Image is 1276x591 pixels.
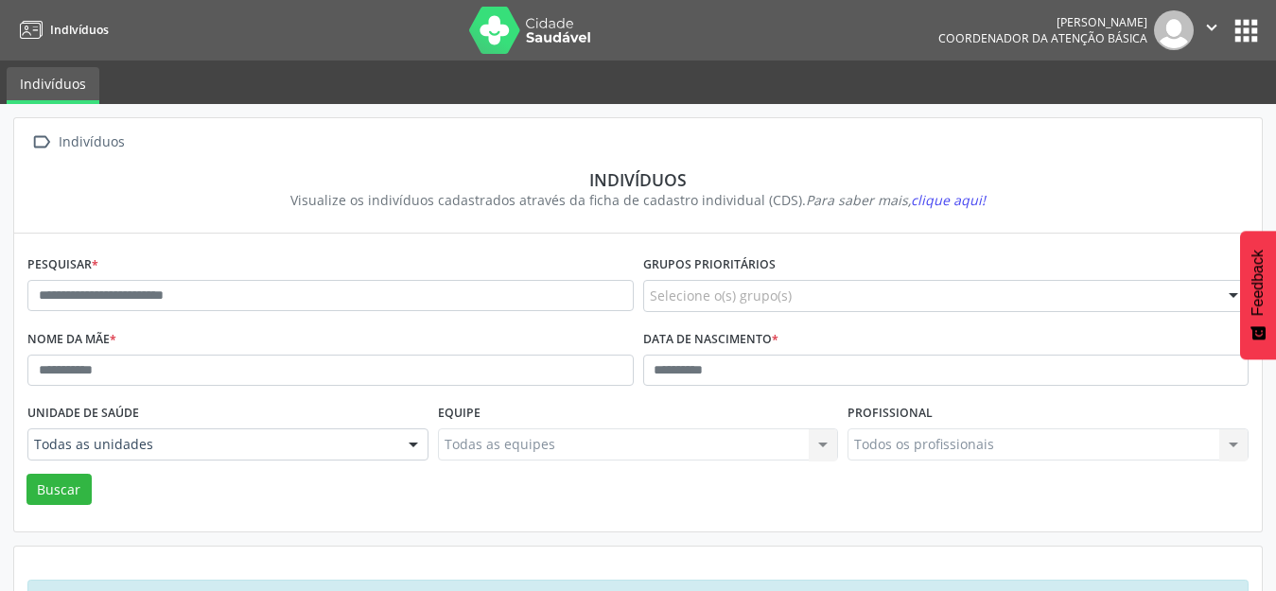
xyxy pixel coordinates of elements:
i:  [1201,17,1222,38]
div: [PERSON_NAME] [938,14,1147,30]
label: Nome da mãe [27,325,116,355]
button: apps [1230,14,1263,47]
a:  Indivíduos [27,129,128,156]
button:  [1194,10,1230,50]
i:  [27,129,55,156]
label: Unidade de saúde [27,399,139,428]
button: Buscar [26,474,92,506]
span: Todas as unidades [34,435,390,454]
span: Feedback [1250,250,1267,316]
button: Feedback - Mostrar pesquisa [1240,231,1276,359]
span: Coordenador da Atenção Básica [938,30,1147,46]
a: Indivíduos [7,67,99,104]
img: img [1154,10,1194,50]
i: Para saber mais, [806,191,986,209]
div: Visualize os indivíduos cadastrados através da ficha de cadastro individual (CDS). [41,190,1235,210]
a: Indivíduos [13,14,109,45]
label: Profissional [848,399,933,428]
span: Indivíduos [50,22,109,38]
label: Data de nascimento [643,325,778,355]
div: Indivíduos [55,129,128,156]
label: Equipe [438,399,481,428]
label: Pesquisar [27,251,98,280]
label: Grupos prioritários [643,251,776,280]
span: clique aqui! [911,191,986,209]
span: Selecione o(s) grupo(s) [650,286,792,305]
div: Indivíduos [41,169,1235,190]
